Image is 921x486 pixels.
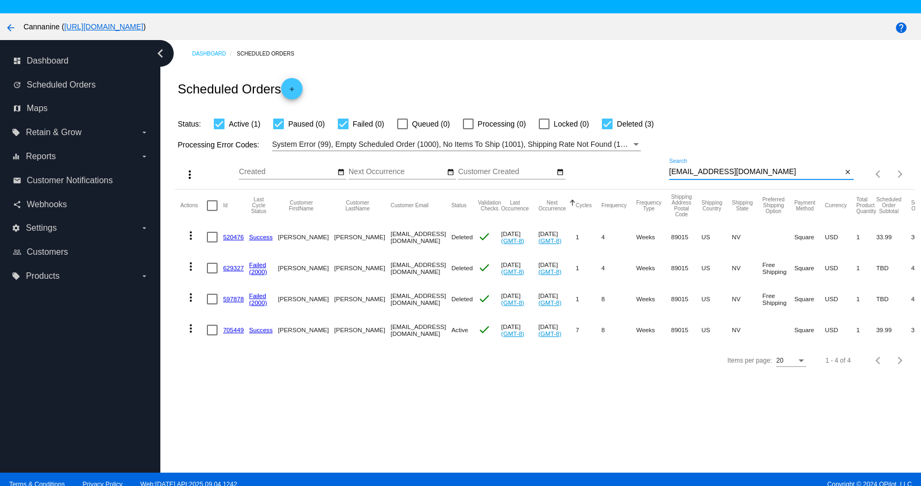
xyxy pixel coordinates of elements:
[825,357,850,364] div: 1 - 4 of 4
[478,190,501,222] mat-header-cell: Validation Checks
[13,172,149,189] a: email Customer Notifications
[334,284,390,315] mat-cell: [PERSON_NAME]
[13,57,21,65] i: dashboard
[391,284,452,315] mat-cell: [EMAIL_ADDRESS][DOMAIN_NAME]
[13,200,21,209] i: share
[13,100,149,117] a: map Maps
[412,117,450,130] span: Queued (0)
[636,253,671,284] mat-cell: Weeks
[272,138,641,151] mat-select: Filter by Processing Error Codes
[601,222,636,253] mat-cell: 4
[285,85,298,98] mat-icon: add
[288,117,324,130] span: Paused (0)
[762,253,794,284] mat-cell: Free Shipping
[13,196,149,213] a: share Webhooks
[671,222,701,253] mat-cell: 89015
[554,117,589,130] span: Locked (0)
[636,222,671,253] mat-cell: Weeks
[868,350,889,371] button: Previous page
[451,233,473,240] span: Deleted
[223,264,244,271] a: 629327
[856,253,876,284] mat-cell: 1
[334,315,390,346] mat-cell: [PERSON_NAME]
[177,78,302,99] h2: Scheduled Orders
[538,315,576,346] mat-cell: [DATE]
[140,128,149,137] i: arrow_drop_down
[478,292,491,305] mat-icon: check
[337,168,345,177] mat-icon: date_range
[876,222,911,253] mat-cell: 33.99
[391,315,452,346] mat-cell: [EMAIL_ADDRESS][DOMAIN_NAME]
[576,315,601,346] mat-cell: 7
[4,21,17,34] mat-icon: arrow_back
[184,229,197,242] mat-icon: more_vert
[636,315,671,346] mat-cell: Weeks
[458,168,554,176] input: Customer Created
[249,261,266,268] a: Failed
[501,284,539,315] mat-cell: [DATE]
[501,222,539,253] mat-cell: [DATE]
[732,222,762,253] mat-cell: NV
[601,253,636,284] mat-cell: 4
[501,330,524,337] a: (GMT-8)
[538,222,576,253] mat-cell: [DATE]
[278,284,334,315] mat-cell: [PERSON_NAME]
[501,237,524,244] a: (GMT-8)
[671,284,701,315] mat-cell: 89015
[538,237,561,244] a: (GMT-8)
[794,222,825,253] mat-cell: Square
[732,200,753,211] button: Change sorting for ShippingState
[825,222,856,253] mat-cell: USD
[538,253,576,284] mat-cell: [DATE]
[249,299,267,306] a: (2000)
[140,152,149,161] i: arrow_drop_down
[762,284,794,315] mat-cell: Free Shipping
[223,326,244,333] a: 705449
[895,21,908,34] mat-icon: help
[825,253,856,284] mat-cell: USD
[856,222,876,253] mat-cell: 1
[701,200,722,211] button: Change sorting for ShippingCountry
[278,200,324,211] button: Change sorting for CustomerFirstName
[239,168,335,176] input: Created
[249,292,266,299] a: Failed
[794,200,815,211] button: Change sorting for PaymentMethod.Type
[701,315,732,346] mat-cell: US
[64,22,143,31] a: [URL][DOMAIN_NAME]
[184,260,197,273] mat-icon: more_vert
[249,197,268,214] button: Change sorting for LastProcessingCycleId
[701,284,732,315] mat-cell: US
[478,261,491,274] mat-icon: check
[701,253,732,284] mat-cell: US
[223,202,227,209] button: Change sorting for Id
[140,224,149,232] i: arrow_drop_down
[223,295,244,302] a: 597878
[794,253,825,284] mat-cell: Square
[876,253,911,284] mat-cell: TBD
[842,167,854,178] button: Clear
[177,120,201,128] span: Status:
[249,233,273,240] a: Success
[27,56,68,66] span: Dashboard
[24,22,146,31] span: Cannanine ( )
[617,117,654,130] span: Deleted (3)
[732,253,762,284] mat-cell: NV
[13,104,21,113] i: map
[13,176,21,185] i: email
[856,315,876,346] mat-cell: 1
[478,230,491,243] mat-icon: check
[576,222,601,253] mat-cell: 1
[278,222,334,253] mat-cell: [PERSON_NAME]
[451,202,466,209] button: Change sorting for Status
[184,291,197,304] mat-icon: more_vert
[447,168,454,177] mat-icon: date_range
[538,299,561,306] a: (GMT-8)
[353,117,384,130] span: Failed (0)
[229,117,260,130] span: Active (1)
[825,284,856,315] mat-cell: USD
[762,197,785,214] button: Change sorting for PreferredShippingOption
[12,272,20,280] i: local_offer
[576,202,592,209] button: Change sorting for Cycles
[27,176,113,185] span: Customer Notifications
[889,350,911,371] button: Next page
